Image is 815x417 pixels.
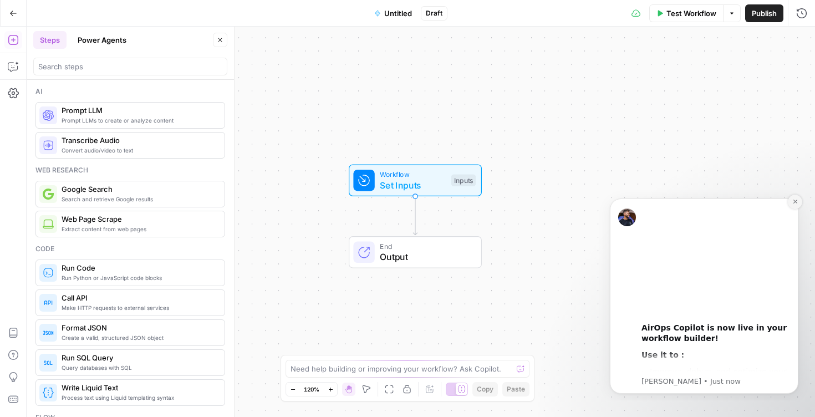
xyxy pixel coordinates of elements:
span: Search and retrieve Google results [62,195,216,204]
span: End [380,241,470,251]
span: Create a valid, structured JSON object [62,333,216,342]
button: Untitled [368,4,419,22]
span: Run Code [62,262,216,273]
span: Transcribe Audio [62,135,216,146]
button: Test Workflow [649,4,723,22]
input: Search steps [38,61,222,72]
span: Query databases with SQL [62,363,216,372]
span: Prompt LLM [62,105,216,116]
span: Set Inputs [380,179,446,192]
span: Convert audio/video to text [62,146,216,155]
span: Publish [752,8,777,19]
span: Draft [426,8,442,18]
button: Copy [472,382,498,396]
span: Run Python or JavaScript code blocks [62,273,216,282]
span: Workflow [380,169,446,180]
span: Make HTTP requests to external services [62,303,216,312]
span: Output [380,250,470,263]
span: Format JSON [62,322,216,333]
span: Call API [62,292,216,303]
div: WorkflowSet InputsInputs [312,164,518,196]
span: 120% [304,385,319,394]
g: Edge from start to end [413,196,417,235]
button: Paste [502,382,529,396]
span: Extract content from web pages [62,225,216,233]
span: Copy [477,384,493,394]
span: Web Page Scrape [62,213,216,225]
div: Code [35,244,225,254]
span: Untitled [384,8,412,19]
div: Inputs [451,174,476,186]
div: Ai [35,87,225,96]
button: Publish [745,4,783,22]
span: Process text using Liquid templating syntax [62,393,216,402]
div: Web research [35,165,225,175]
span: Write Liquid Text [62,382,216,393]
span: Run SQL Query [62,352,216,363]
span: Paste [507,384,525,394]
iframe: Intercom notifications message [593,189,815,400]
span: Test Workflow [666,8,716,19]
span: Prompt LLMs to create or analyze content [62,116,216,125]
span: Google Search [62,184,216,195]
div: EndOutput [312,236,518,268]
